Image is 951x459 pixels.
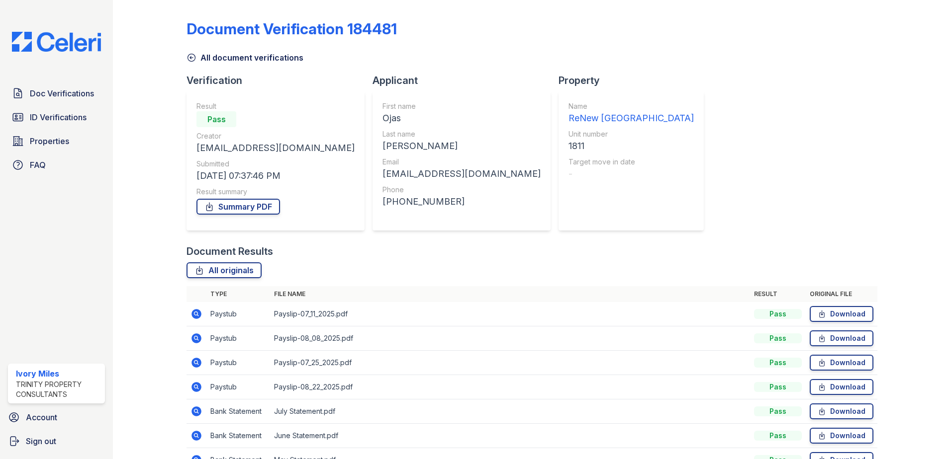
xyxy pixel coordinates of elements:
a: Summary PDF [196,199,280,215]
a: Download [810,379,873,395]
td: Bank Statement [206,399,270,424]
a: Properties [8,131,105,151]
div: Pass [754,431,802,441]
a: Doc Verifications [8,83,105,103]
td: Paystub [206,375,270,399]
td: July Statement.pdf [270,399,750,424]
span: Properties [30,135,69,147]
div: [PHONE_NUMBER] [382,195,541,209]
td: Payslip-07_11_2025.pdf [270,302,750,326]
a: All originals [187,262,262,278]
td: Paystub [206,302,270,326]
div: [EMAIL_ADDRESS][DOMAIN_NAME] [382,167,541,181]
div: Document Verification 184481 [187,20,397,38]
a: Name ReNew [GEOGRAPHIC_DATA] [569,101,694,125]
div: Name [569,101,694,111]
div: Phone [382,185,541,195]
span: Doc Verifications [30,87,94,99]
div: First name [382,101,541,111]
td: June Statement.pdf [270,424,750,448]
span: ID Verifications [30,111,87,123]
div: Trinity Property Consultants [16,380,101,399]
a: FAQ [8,155,105,175]
a: ID Verifications [8,107,105,127]
div: Property [559,74,712,87]
div: Last name [382,129,541,139]
a: Download [810,428,873,444]
a: Download [810,355,873,371]
td: Paystub [206,351,270,375]
td: Payslip-08_22_2025.pdf [270,375,750,399]
div: Creator [196,131,355,141]
span: Account [26,411,57,423]
div: Document Results [187,244,273,258]
th: Result [750,286,806,302]
div: ReNew [GEOGRAPHIC_DATA] [569,111,694,125]
th: Original file [806,286,877,302]
th: File name [270,286,750,302]
div: Pass [754,309,802,319]
div: Ivory Miles [16,368,101,380]
div: Result summary [196,187,355,197]
div: Submitted [196,159,355,169]
img: CE_Logo_Blue-a8612792a0a2168367f1c8372b55b34899dd931a85d93a1a3d3e32e68fde9ad4.png [4,32,109,52]
div: Pass [754,333,802,343]
div: Verification [187,74,373,87]
div: Ojas [382,111,541,125]
th: Type [206,286,270,302]
div: Pass [754,406,802,416]
a: Sign out [4,431,109,451]
div: Pass [754,358,802,368]
td: Payslip-08_08_2025.pdf [270,326,750,351]
td: Payslip-07_25_2025.pdf [270,351,750,375]
div: [DATE] 07:37:46 PM [196,169,355,183]
div: Unit number [569,129,694,139]
div: Email [382,157,541,167]
div: Pass [196,111,236,127]
div: Pass [754,382,802,392]
td: Paystub [206,326,270,351]
span: FAQ [30,159,46,171]
a: Download [810,403,873,419]
div: - [569,167,694,181]
a: Download [810,306,873,322]
a: Download [810,330,873,346]
span: Sign out [26,435,56,447]
a: Account [4,407,109,427]
div: [EMAIL_ADDRESS][DOMAIN_NAME] [196,141,355,155]
div: Result [196,101,355,111]
div: Applicant [373,74,559,87]
div: [PERSON_NAME] [382,139,541,153]
div: Target move in date [569,157,694,167]
td: Bank Statement [206,424,270,448]
div: 1811 [569,139,694,153]
a: All document verifications [187,52,303,64]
